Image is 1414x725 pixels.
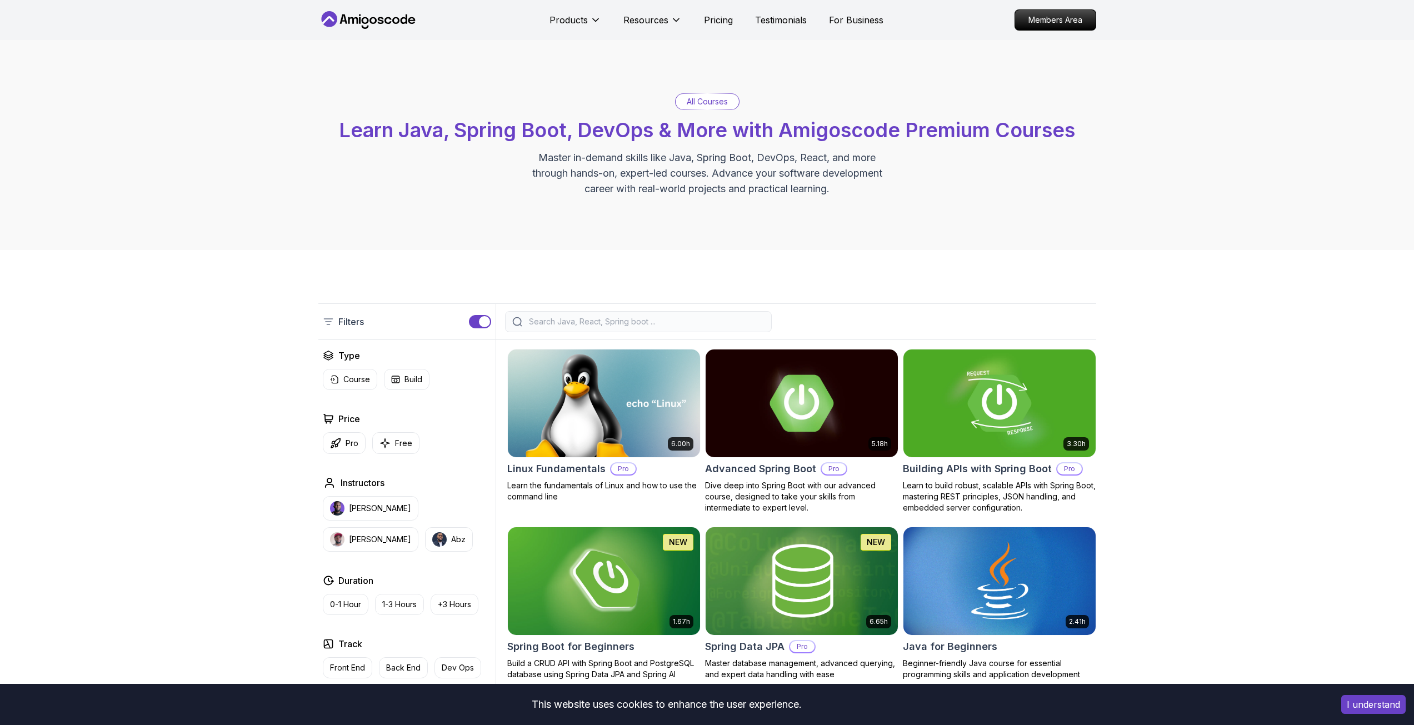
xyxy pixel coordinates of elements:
h2: Spring Boot for Beginners [507,639,634,654]
button: Front End [323,657,372,678]
p: Build [404,374,422,385]
h2: Price [338,412,360,426]
p: +3 Hours [438,599,471,610]
p: Learn the fundamentals of Linux and how to use the command line [507,480,701,502]
span: Learn Java, Spring Boot, DevOps & More with Amigoscode Premium Courses [339,118,1075,142]
p: Course [343,374,370,385]
p: Front End [330,662,365,673]
button: Back End [379,657,428,678]
button: Dev Ops [434,657,481,678]
p: Master database management, advanced querying, and expert data handling with ease [705,658,898,680]
p: Master in-demand skills like Java, Spring Boot, DevOps, React, and more through hands-on, expert-... [521,150,894,197]
img: Spring Boot for Beginners card [508,527,700,635]
img: Java for Beginners card [903,527,1096,635]
p: 6.65h [870,617,888,626]
p: Build a CRUD API with Spring Boot and PostgreSQL database using Spring Data JPA and Spring AI [507,658,701,680]
img: instructor img [330,532,344,547]
p: Dev Ops [442,662,474,673]
p: 1-3 Hours [382,599,417,610]
button: Products [549,13,601,36]
p: Filters [338,315,364,328]
button: Course [323,369,377,390]
p: Pro [790,641,815,652]
p: All Courses [687,96,728,107]
p: [PERSON_NAME] [349,503,411,514]
a: Spring Data JPA card6.65hNEWSpring Data JPAProMaster database management, advanced querying, and ... [705,527,898,680]
p: 3.30h [1067,439,1086,448]
a: Pricing [704,13,733,27]
h2: Spring Data JPA [705,639,785,654]
a: For Business [829,13,883,27]
p: 6.00h [671,439,690,448]
img: Spring Data JPA card [706,527,898,635]
a: Linux Fundamentals card6.00hLinux FundamentalsProLearn the fundamentals of Linux and how to use t... [507,349,701,502]
p: Dive deep into Spring Boot with our advanced course, designed to take your skills from intermedia... [705,480,898,513]
button: 1-3 Hours [375,594,424,615]
h2: Type [338,349,360,362]
p: [PERSON_NAME] [349,534,411,545]
button: Accept cookies [1341,695,1406,714]
button: instructor imgAbz [425,527,473,552]
img: Advanced Spring Boot card [706,349,898,457]
a: Java for Beginners card2.41hJava for BeginnersBeginner-friendly Java course for essential program... [903,527,1096,680]
button: 0-1 Hour [323,594,368,615]
h2: Building APIs with Spring Boot [903,461,1052,477]
button: Build [384,369,429,390]
p: Pro [346,438,358,449]
img: instructor img [432,532,447,547]
p: Products [549,13,588,27]
p: Resources [623,13,668,27]
p: Free [395,438,412,449]
input: Search Java, React, Spring boot ... [527,316,765,327]
button: instructor img[PERSON_NAME] [323,496,418,521]
p: NEW [669,537,687,548]
h2: Linux Fundamentals [507,461,606,477]
p: Beginner-friendly Java course for essential programming skills and application development [903,658,1096,680]
p: Members Area [1015,10,1096,30]
p: 0-1 Hour [330,599,361,610]
img: Linux Fundamentals card [508,349,700,457]
h2: Track [338,637,362,651]
img: Building APIs with Spring Boot card [903,349,1096,457]
a: Testimonials [755,13,807,27]
p: Back End [386,662,421,673]
button: Pro [323,432,366,454]
p: 2.41h [1069,617,1086,626]
p: Pro [611,463,636,474]
p: NEW [867,537,885,548]
button: Free [372,432,419,454]
h2: Advanced Spring Boot [705,461,816,477]
button: Resources [623,13,682,36]
p: 1.67h [673,617,690,626]
a: Building APIs with Spring Boot card3.30hBuilding APIs with Spring BootProLearn to build robust, s... [903,349,1096,513]
h2: Instructors [341,476,384,489]
img: instructor img [330,501,344,516]
a: Members Area [1015,9,1096,31]
button: instructor img[PERSON_NAME] [323,527,418,552]
p: Learn to build robust, scalable APIs with Spring Boot, mastering REST principles, JSON handling, ... [903,480,1096,513]
button: +3 Hours [431,594,478,615]
a: Advanced Spring Boot card5.18hAdvanced Spring BootProDive deep into Spring Boot with our advanced... [705,349,898,513]
a: Spring Boot for Beginners card1.67hNEWSpring Boot for BeginnersBuild a CRUD API with Spring Boot ... [507,527,701,680]
p: Pro [822,463,846,474]
p: Abz [451,534,466,545]
div: This website uses cookies to enhance the user experience. [8,692,1325,717]
h2: Java for Beginners [903,639,997,654]
p: Pro [1057,463,1082,474]
p: 5.18h [872,439,888,448]
h2: Duration [338,574,373,587]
